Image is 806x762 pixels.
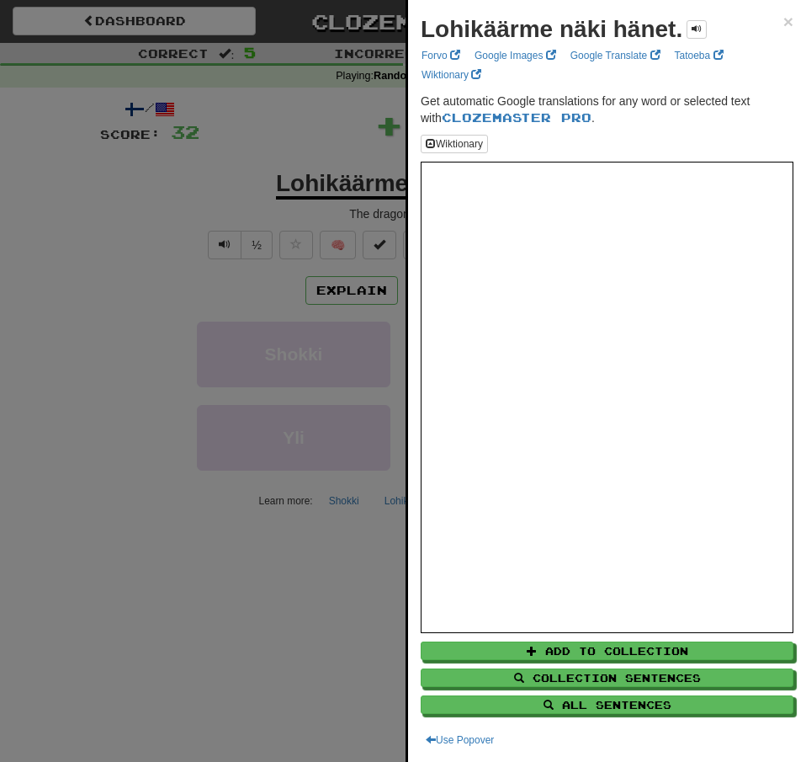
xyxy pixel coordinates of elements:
[416,66,486,84] a: Wiktionary
[442,110,591,125] a: Clozemaster Pro
[421,135,488,153] button: Wiktionary
[783,12,793,31] span: ×
[469,46,561,65] a: Google Images
[416,46,465,65] a: Forvo
[421,16,682,42] strong: Lohikäärme näki hänet.
[783,13,793,30] button: Close
[565,46,665,65] a: Google Translate
[421,731,499,749] button: Use Popover
[670,46,729,65] a: Tatoeba
[421,669,793,687] button: Collection Sentences
[421,695,793,714] button: All Sentences
[421,93,793,126] p: Get automatic Google translations for any word or selected text with .
[421,642,793,660] button: Add to Collection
